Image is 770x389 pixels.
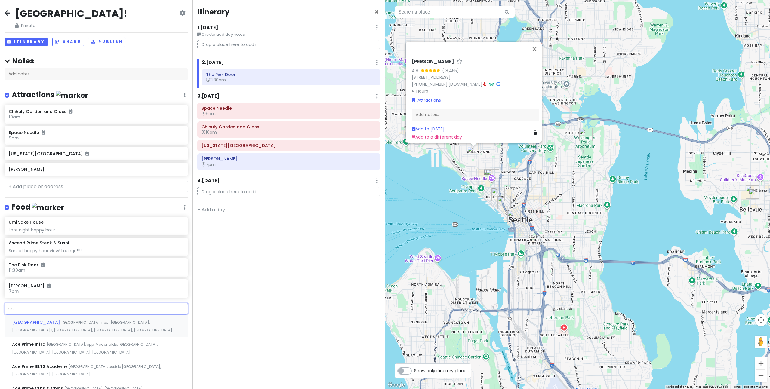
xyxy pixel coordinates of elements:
[374,8,379,16] button: Close
[9,240,69,246] h6: Ascend Prime Steak & Sushi
[484,169,497,182] div: Chihuly Garden and Glass
[197,178,220,184] h6: 4 . [DATE]
[412,67,421,74] div: 4.8
[666,385,692,389] button: Keyboard shortcuts
[197,32,380,38] small: Click to add day notes
[12,342,158,355] span: [GEOGRAPHIC_DATA], opp. Mcdonalds, [GEOGRAPHIC_DATA], [GEOGRAPHIC_DATA], [GEOGRAPHIC_DATA], [GEOG...
[489,82,494,86] i: Tripadvisor
[5,56,188,66] h4: Notes
[491,188,505,201] div: Umi Sake House
[42,130,45,135] i: Added to itinerary
[533,130,539,136] a: Delete place
[755,370,767,382] button: Zoom out
[442,67,459,74] div: (18,455)
[732,385,741,388] a: Terms (opens in new tab)
[32,203,64,212] img: marker
[412,59,454,65] h6: [PERSON_NAME]
[9,151,183,156] h6: [US_STATE][GEOGRAPHIC_DATA]
[12,202,64,212] h4: Food
[412,74,451,80] a: [STREET_ADDRESS]
[696,385,728,388] span: Map data ©2025 Google
[206,77,226,83] span: 11:30am
[197,206,225,213] a: + Add a day
[755,314,767,326] button: Map camera controls
[755,336,767,348] button: Drag Pegman onto the map to open Street View
[9,262,183,268] h6: The Pink Door
[52,38,84,46] button: Share
[202,60,224,66] h6: 2 . [DATE]
[9,283,183,289] h6: [PERSON_NAME]
[56,91,88,100] img: marker
[9,135,19,141] span: 9am
[486,169,499,182] div: Space Needle
[12,90,88,100] h4: Attractions
[496,82,500,86] i: Google Maps
[412,134,462,140] a: Add to a different day
[197,7,229,17] h4: Itinerary
[202,161,216,167] span: 7pm
[412,88,539,94] summary: Hours
[9,227,183,233] div: Late night happy hour
[448,81,482,87] a: [DOMAIN_NAME]
[395,6,515,18] input: Search a place
[206,72,376,77] h6: The Pink Door
[414,367,469,374] span: Show only itinerary places
[5,68,188,81] div: Add notes...
[12,341,47,347] span: Ace Prime Infra
[197,187,380,196] p: Drag a place here to add it
[507,210,521,223] div: The Alexis Royal Sonesta Hotel Seattle
[9,248,183,253] div: Sunset happy hour view! Lounge!!!!
[202,156,376,161] h6: Tendon Kohaku
[9,267,25,273] span: 11:30am
[9,219,44,225] h6: Umi Sake House
[202,143,376,148] h6: Washington Park Arboretum
[746,185,759,199] div: Ascend Prime Steak & Sushi
[5,303,188,315] input: + Add place or address
[755,357,767,369] button: Zoom in
[15,22,127,29] span: Private
[9,167,183,172] h6: [PERSON_NAME]
[9,109,183,114] h6: Chihuly Garden and Glass
[47,284,51,288] i: Added to itinerary
[749,189,762,202] div: Tendon Kohaku
[12,363,69,369] span: Ace Prime IELTS Academy
[202,106,376,111] h6: Space Needle
[579,128,593,141] div: Washington Park Arboretum
[12,319,61,325] span: [GEOGRAPHIC_DATA]
[12,320,172,333] span: [GEOGRAPHIC_DATA], near [GEOGRAPHIC_DATA], [GEOGRAPHIC_DATA] I, [GEOGRAPHIC_DATA], [GEOGRAPHIC_DA...
[9,288,19,294] span: 7pm
[12,364,161,377] span: [GEOGRAPHIC_DATA], beside [GEOGRAPHIC_DATA], [GEOGRAPHIC_DATA], [GEOGRAPHIC_DATA]
[41,263,45,267] i: Added to itinerary
[412,59,539,94] div: · ·
[15,7,127,20] h2: [GEOGRAPHIC_DATA]!
[5,181,188,193] input: + Add place or address
[69,109,72,114] i: Added to itinerary
[202,129,217,135] span: 10am
[197,25,218,31] h6: 1 . [DATE]
[89,38,126,46] button: Publish
[374,7,379,17] span: Close itinerary
[202,111,216,117] span: 9am
[85,152,89,156] i: Added to itinerary
[412,126,445,132] a: Add to [DATE]
[412,81,448,87] a: [PHONE_NUMBER]
[467,146,480,159] div: Kerry Park
[9,114,20,120] span: 10am
[5,38,48,46] button: Itinerary
[457,59,463,65] a: Star place
[412,97,441,103] a: Attractions
[387,381,406,389] a: Open this area in Google Maps (opens a new window)
[527,42,542,56] button: Close
[9,130,183,135] h6: Space Needle
[497,196,511,209] div: The Pink Door
[744,385,768,388] a: Report a map error
[387,381,406,389] img: Google
[202,124,376,130] h6: Chihuly Garden and Glass
[412,109,539,121] div: Add notes...
[197,40,380,49] p: Drag a place here to add it
[197,93,220,100] h6: 3 . [DATE]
